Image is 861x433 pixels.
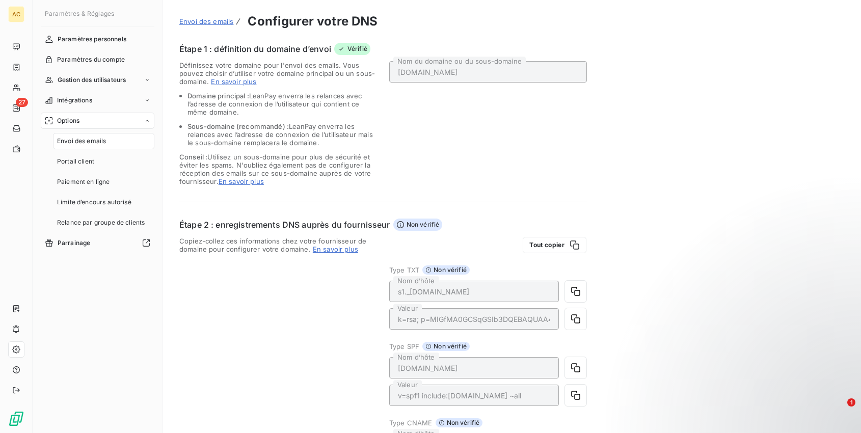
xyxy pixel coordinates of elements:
span: Domaine principal : [187,92,249,100]
a: Gestion des utilisateurs [41,72,154,88]
span: Copiez-collez ces informations chez votre fournisseur de domaine pour configurer votre domaine. [179,237,377,253]
span: LeanPay enverra les relances avec l’adresse de connexion de l’utilisateur mais le sous-domaine re... [187,122,373,147]
span: Sous-domaine (recommandé) : [187,122,289,130]
a: Paramètres personnels [41,31,154,47]
a: En savoir plus [313,245,358,253]
span: 27 [16,98,28,107]
input: placeholder [389,281,559,302]
span: Gestion des utilisateurs [58,75,126,85]
a: Paiement en ligne [53,174,154,190]
a: Portail client [53,153,154,170]
span: Intégrations [57,96,92,105]
a: Envoi des emails [53,133,154,149]
input: placeholder [389,61,587,83]
a: OptionsEnvoi des emailsPortail clientPaiement en ligneLimite d’encours autoriséRelance par groupe... [41,113,154,231]
span: Définissez votre domaine pour l'envoi des emails. Vous pouvez choisir d’utiliser votre domaine pr... [179,61,375,86]
span: LeanPay enverra les relances avec l’adresse de connexion de l’utilisateur qui contient ce même do... [187,92,362,116]
span: En savoir plus [211,77,256,86]
span: Utilisez un sous-domaine pour plus de sécurité et éviter les spams. N'oubliez également pas de co... [179,153,377,185]
span: Non vérifié [393,219,443,231]
span: Envoi des emails [179,17,233,25]
span: Options [57,116,79,125]
a: Paramètres du compte [41,51,154,68]
h6: Étape 2 : enregistrements DNS auprès du fournisseur [179,219,390,231]
h3: Configurer votre DNS [248,12,378,31]
a: Relance par groupe de clients [53,214,154,231]
span: Parrainage [58,238,91,248]
span: Envoi des emails [57,137,106,146]
span: Vérifié [334,43,370,55]
span: Conseil : [179,153,207,161]
h6: Étape 1 : définition du domaine d’envoi [179,43,331,55]
button: Tout copier [523,237,586,253]
span: En savoir plus [219,177,264,185]
span: Paramètres personnels [58,35,126,44]
span: Relance par groupe de clients [57,218,145,227]
img: Logo LeanPay [8,411,24,427]
span: Paramètres du compte [57,55,125,64]
span: Non vérifié [436,418,483,427]
iframe: Intercom live chat [826,398,851,423]
a: Intégrations [41,92,154,109]
div: AC [8,6,24,22]
span: Limite d’encours autorisé [57,198,131,207]
span: Paramètres & Réglages [45,10,114,17]
span: Type SPF [389,342,419,350]
span: Paiement en ligne [57,177,110,186]
span: Non vérifié [422,342,470,351]
a: 27 [8,100,24,116]
input: placeholder [389,357,559,378]
input: placeholder [389,385,559,406]
input: placeholder [389,308,559,330]
a: Limite d’encours autorisé [53,194,154,210]
a: Parrainage [41,235,154,251]
span: Type TXT [389,266,419,274]
span: Type CNAME [389,419,433,427]
span: Portail client [57,157,94,166]
span: 1 [847,398,855,407]
span: Non vérifié [422,265,470,275]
